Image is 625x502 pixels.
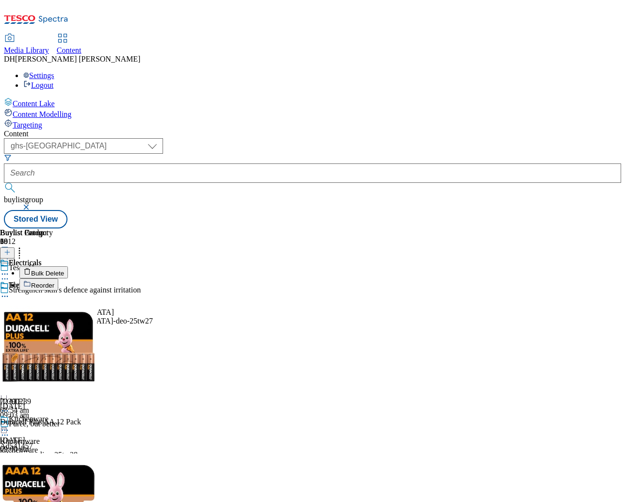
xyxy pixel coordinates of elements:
[4,195,43,204] span: buylistgroup
[31,270,64,277] span: Bulk Delete
[31,282,54,289] span: Reorder
[4,55,15,63] span: DH
[4,210,67,228] button: Stored View
[13,99,55,108] span: Content Lake
[4,34,49,55] a: Media Library
[13,121,42,129] span: Targeting
[23,71,54,80] a: Settings
[15,55,140,63] span: [PERSON_NAME] [PERSON_NAME]
[4,154,12,162] svg: Search Filters
[57,46,82,54] span: Content
[4,119,621,130] a: Targeting
[19,266,68,278] button: Bulk Delete
[57,34,82,55] a: Content
[19,278,58,291] button: Reorder
[23,81,53,89] a: Logout
[4,97,621,108] a: Content Lake
[4,130,621,138] div: Content
[4,163,621,183] input: Search
[13,110,71,118] span: Content Modelling
[4,46,49,54] span: Media Library
[4,108,621,119] a: Content Modelling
